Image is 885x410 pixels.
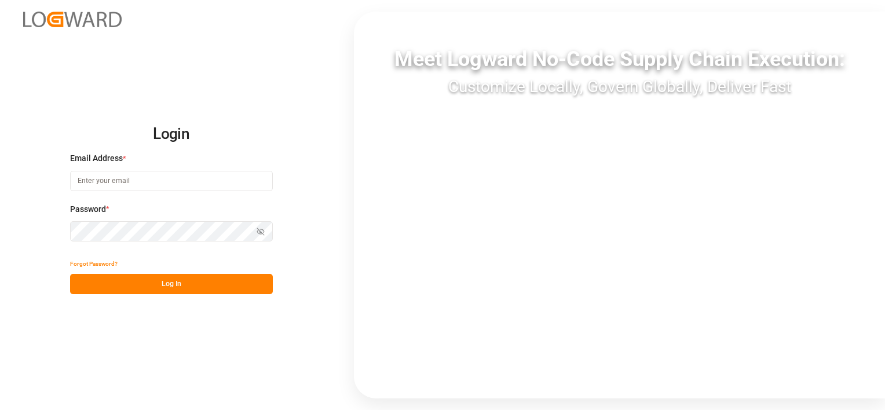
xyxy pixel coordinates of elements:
img: Logward_new_orange.png [23,12,122,27]
input: Enter your email [70,171,273,191]
button: Forgot Password? [70,254,118,274]
button: Log In [70,274,273,294]
span: Password [70,203,106,215]
div: Customize Locally, Govern Globally, Deliver Fast [354,75,885,99]
h2: Login [70,116,273,153]
div: Meet Logward No-Code Supply Chain Execution: [354,43,885,75]
span: Email Address [70,152,123,164]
